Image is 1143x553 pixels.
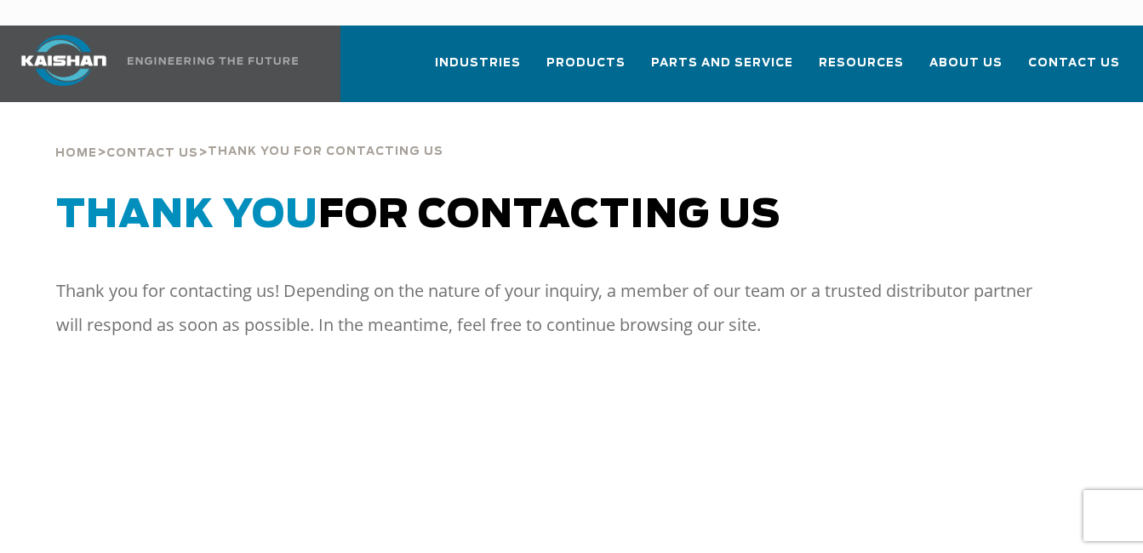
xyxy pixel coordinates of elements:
[435,54,521,73] span: Industries
[651,41,793,99] a: Parts and Service
[546,41,626,99] a: Products
[929,54,1003,73] span: About Us
[208,146,443,157] span: thank you for contacting us
[55,102,443,167] div: > >
[55,145,97,160] a: Home
[651,54,793,73] span: Parts and Service
[56,274,1057,342] p: Thank you for contacting us! Depending on the nature of your inquiry, a member of our team or a t...
[56,197,318,235] span: Thank You
[56,197,780,235] span: for Contacting Us
[55,148,97,159] span: Home
[128,57,298,65] img: Engineering the future
[819,54,904,73] span: Resources
[106,148,198,159] span: Contact Us
[435,41,521,99] a: Industries
[1028,54,1120,73] span: Contact Us
[1028,41,1120,99] a: Contact Us
[546,54,626,73] span: Products
[819,41,904,99] a: Resources
[106,145,198,160] a: Contact Us
[929,41,1003,99] a: About Us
